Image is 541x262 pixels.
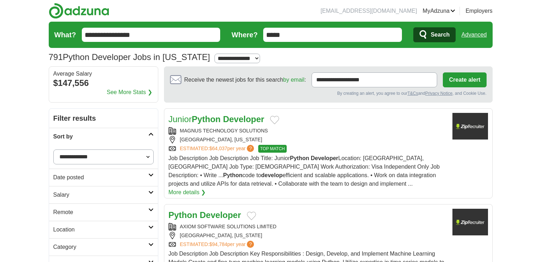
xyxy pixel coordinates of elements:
[320,7,417,15] li: [EMAIL_ADDRESS][DOMAIN_NAME]
[49,203,158,221] a: Remote
[443,72,486,87] button: Create alert
[169,127,447,135] div: MAGNUS TECHNOLOGY SOLUTIONS
[200,210,241,220] strong: Developer
[247,212,256,220] button: Add to favorite jobs
[290,155,309,161] strong: Python
[180,145,256,153] a: ESTIMATED:$64,037per year?
[53,132,148,141] h2: Sort by
[169,210,241,220] a: Python Developer
[423,7,455,15] a: MyAdzuna
[169,232,447,239] div: [GEOGRAPHIC_DATA], [US_STATE]
[413,27,456,42] button: Search
[461,28,487,42] a: Advanced
[184,76,306,84] span: Receive the newest jobs for this search :
[247,241,254,248] span: ?
[425,91,452,96] a: Privacy Notice
[169,188,206,197] a: More details ❯
[49,52,210,62] h1: Python Developer Jobs in [US_STATE]
[169,155,440,187] span: Job Description Job Description Job Title: Junior Location: [GEOGRAPHIC_DATA], [GEOGRAPHIC_DATA] ...
[53,173,148,182] h2: Date posted
[452,113,488,140] img: Company logo
[283,77,304,83] a: by email
[209,241,227,247] span: $94,784
[466,7,493,15] a: Employers
[53,208,148,217] h2: Remote
[258,145,286,153] span: TOP MATCH
[247,145,254,152] span: ?
[452,209,488,235] img: Company logo
[431,28,450,42] span: Search
[49,186,158,203] a: Salary
[49,128,158,145] a: Sort by
[209,146,227,151] span: $64,037
[407,91,418,96] a: T&Cs
[169,223,447,230] div: AXIOM SOFTWARE SOLUTIONS LIMITED
[53,77,154,89] div: $147,556
[49,169,158,186] a: Date posted
[53,225,148,234] h2: Location
[169,136,447,143] div: [GEOGRAPHIC_DATA], [US_STATE]
[192,114,221,124] strong: Python
[53,243,148,251] h2: Category
[49,238,158,256] a: Category
[170,90,487,97] div: By creating an alert, you agree to our and , and Cookie Use.
[54,29,76,40] label: What?
[49,221,158,238] a: Location
[49,109,158,128] h2: Filter results
[223,172,242,178] strong: Python
[261,172,282,178] strong: develop
[270,116,279,124] button: Add to favorite jobs
[232,29,258,40] label: Where?
[169,210,197,220] strong: Python
[311,155,338,161] strong: Developer
[49,51,63,64] span: 791
[53,71,154,77] div: Average Salary
[107,88,152,97] a: See More Stats ❯
[49,3,109,19] img: Adzuna logo
[223,114,264,124] strong: Developer
[180,241,256,248] a: ESTIMATED:$94,784per year?
[169,114,264,124] a: JuniorPython Developer
[53,191,148,199] h2: Salary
